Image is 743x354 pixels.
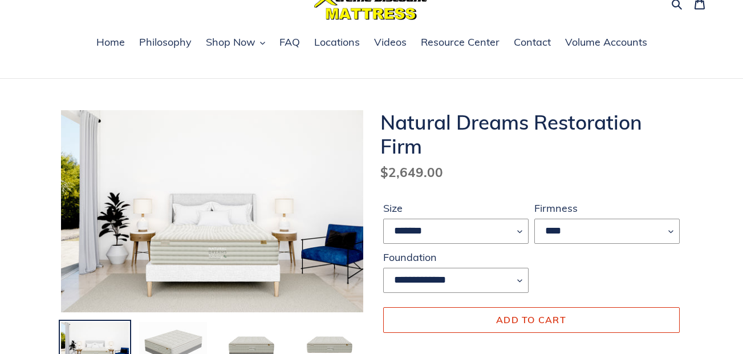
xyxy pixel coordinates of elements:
[279,35,300,49] span: FAQ
[496,314,566,325] span: Add to cart
[421,35,500,49] span: Resource Center
[374,35,407,49] span: Videos
[274,34,306,51] a: FAQ
[383,250,529,265] label: Foundation
[139,35,192,49] span: Philosophy
[508,34,557,51] a: Contact
[314,35,360,49] span: Locations
[133,34,197,51] a: Philosophy
[368,34,412,51] a: Videos
[380,110,683,158] h1: Natural Dreams Restoration Firm
[206,35,255,49] span: Shop Now
[91,34,131,51] a: Home
[96,35,125,49] span: Home
[415,34,505,51] a: Resource Center
[514,35,551,49] span: Contact
[383,200,529,216] label: Size
[200,34,271,51] button: Shop Now
[308,34,366,51] a: Locations
[380,164,443,180] span: $2,649.00
[559,34,653,51] a: Volume Accounts
[534,200,680,216] label: Firmness
[565,35,647,49] span: Volume Accounts
[383,307,680,332] button: Add to cart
